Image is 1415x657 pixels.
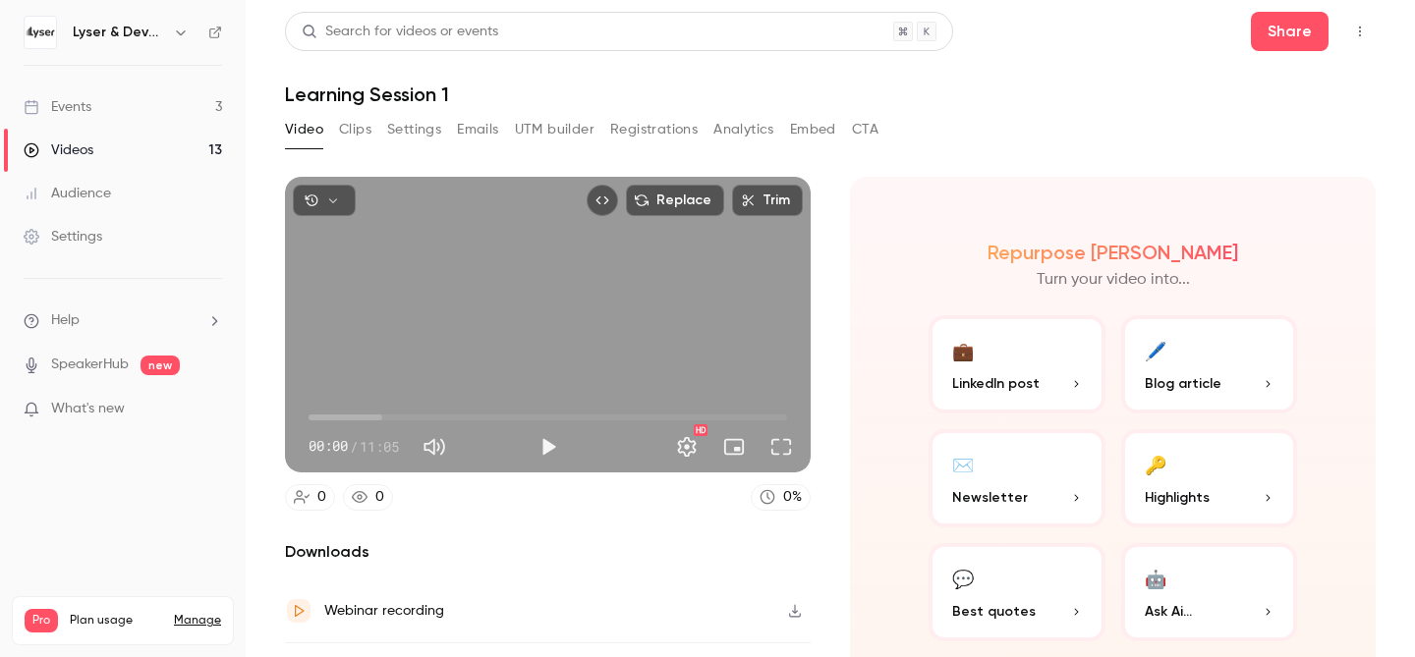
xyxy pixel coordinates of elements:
[1121,543,1298,641] button: 🤖Ask Ai...
[174,613,221,629] a: Manage
[285,484,335,511] a: 0
[610,114,698,145] button: Registrations
[1145,487,1210,508] span: Highlights
[952,487,1028,508] span: Newsletter
[51,399,125,419] span: What's new
[988,241,1238,264] h2: Repurpose [PERSON_NAME]
[24,310,222,331] li: help-dropdown-opener
[783,487,802,508] div: 0 %
[24,140,93,160] div: Videos
[515,114,594,145] button: UTM builder
[732,185,803,216] button: Trim
[1344,16,1376,47] button: Top Bar Actions
[1145,373,1221,394] span: Blog article
[952,563,974,593] div: 💬
[952,449,974,479] div: ✉️
[387,114,441,145] button: Settings
[952,335,974,365] div: 💼
[929,315,1105,413] button: 💼LinkedIn post
[24,184,111,203] div: Audience
[852,114,878,145] button: CTA
[1251,12,1329,51] button: Share
[929,429,1105,527] button: ✉️Newsletter
[339,114,371,145] button: Clips
[198,401,222,418] iframe: Noticeable Trigger
[1145,601,1192,622] span: Ask Ai...
[929,543,1105,641] button: 💬Best quotes
[1121,315,1298,413] button: 🖊️Blog article
[51,355,129,375] a: SpeakerHub
[457,114,498,145] button: Emails
[529,427,568,466] button: Play
[1145,335,1166,365] div: 🖊️
[302,22,498,42] div: Search for videos or events
[70,613,162,629] span: Plan usage
[141,356,180,375] span: new
[694,424,707,436] div: HD
[375,487,384,508] div: 0
[587,185,618,216] button: Embed video
[324,599,444,623] div: Webinar recording
[1145,563,1166,593] div: 🤖
[285,540,811,564] h2: Downloads
[751,484,811,511] a: 0%
[713,114,774,145] button: Analytics
[360,436,399,457] span: 11:05
[667,427,707,466] button: Settings
[350,436,358,457] span: /
[24,227,102,246] div: Settings
[285,82,1376,106] h1: Learning Session 1
[24,97,91,117] div: Events
[790,114,836,145] button: Embed
[952,601,1036,622] span: Best quotes
[25,17,56,48] img: Lyser & Develop Diverse
[626,185,724,216] button: Replace
[285,114,323,145] button: Video
[952,373,1040,394] span: LinkedIn post
[25,609,58,632] span: Pro
[51,310,80,331] span: Help
[73,23,165,42] h6: Lyser & Develop Diverse
[415,427,454,466] button: Mute
[1145,449,1166,479] div: 🔑
[309,436,399,457] div: 00:00
[343,484,393,511] a: 0
[309,436,348,457] span: 00:00
[1037,268,1190,292] p: Turn your video into...
[762,427,801,466] button: Full screen
[714,427,754,466] button: Turn on miniplayer
[317,487,326,508] div: 0
[1121,429,1298,527] button: 🔑Highlights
